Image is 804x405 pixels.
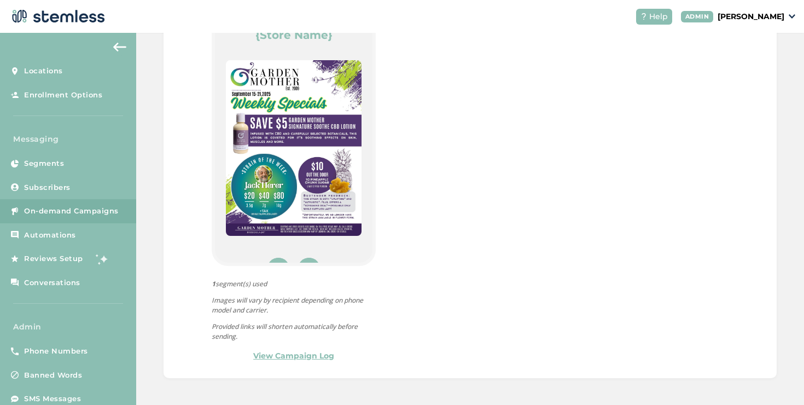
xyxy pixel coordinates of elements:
[749,352,804,405] iframe: Chat Widget
[24,253,83,264] span: Reviews Setup
[24,277,80,288] span: Conversations
[24,346,88,357] span: Phone Numbers
[24,90,102,101] span: Enrollment Options
[24,206,119,217] span: On-demand Campaigns
[24,230,76,241] span: Automations
[640,13,647,20] img: icon-help-white-03924b79.svg
[212,279,215,288] strong: 1
[24,182,71,193] span: Subscribers
[212,296,376,315] p: Images will vary by recipient depending on phone model and carrier.
[9,5,105,27] img: logo-dark-0685b13c.svg
[212,279,376,289] span: segment(s) used
[718,11,784,22] p: [PERSON_NAME]
[253,350,334,362] a: View Campaign Log
[24,394,81,404] span: SMS Messages
[113,43,126,51] img: icon-arrow-back-accent-c549486e.svg
[24,370,82,381] span: Banned Words
[226,60,362,236] img: S4TGapBal5zbIv3IX2OSBldpyBVDhsR5wa6ToCcg.jpg
[255,27,333,43] label: {Store Name}
[789,14,795,19] img: icon_down-arrow-small-66adaf34.svg
[649,11,668,22] span: Help
[212,322,376,342] p: Provided links will shorten automatically before sending.
[24,158,64,169] span: Segments
[24,66,63,77] span: Locations
[681,11,714,22] div: ADMIN
[91,248,113,270] img: glitter-stars-b7820f95.gif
